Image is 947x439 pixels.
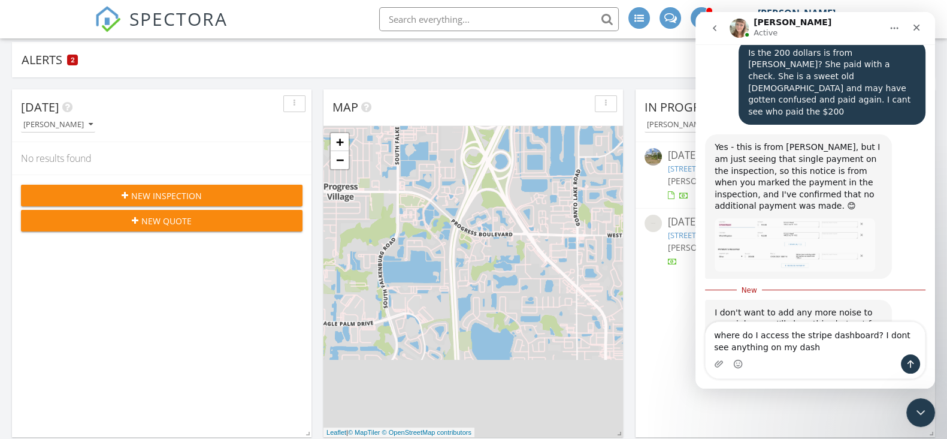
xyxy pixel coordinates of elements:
[141,215,192,227] span: New Quote
[23,121,93,129] div: [PERSON_NAME]
[645,215,926,268] a: [DATE] 11:30 am [STREET_ADDRESS][PERSON_NAME] [PERSON_NAME]
[645,215,662,232] img: streetview
[19,347,28,357] button: Upload attachment
[695,12,935,389] iframe: Intercom live chat
[326,429,346,436] a: Leaflet
[19,295,187,366] div: I don't want to add any more noise to your inbox, so I'll close this chat out for now and let you...
[668,148,903,163] div: [DATE] 8:30 am
[668,175,735,187] span: [PERSON_NAME]
[71,56,75,64] span: 2
[10,288,196,402] div: I don't want to add any more noise to your inbox, so I'll close this chat out for now and let you...
[95,16,228,41] a: SPECTORA
[38,347,47,357] button: Emoji picker
[21,99,59,115] span: [DATE]
[131,190,202,202] span: New Inspection
[645,99,720,115] span: In Progress
[10,310,229,342] textarea: Message…
[668,230,795,240] a: [STREET_ADDRESS][PERSON_NAME]
[331,151,349,169] a: Zoom out
[21,117,95,133] button: [PERSON_NAME]
[10,288,230,429] div: Chelsey says…
[382,429,471,436] a: © OpenStreetMap contributors
[129,6,228,31] span: SPECTORA
[22,52,908,68] div: Alerts
[758,7,836,19] div: [PERSON_NAME]
[323,428,474,438] div: |
[332,99,358,115] span: Map
[645,117,719,133] button: [PERSON_NAME]
[645,148,662,166] img: streetview
[379,7,619,31] input: Search everything...
[21,210,302,231] button: New Quote
[205,342,225,362] button: Send a message…
[906,398,935,427] iframe: Intercom live chat
[331,133,349,151] a: Zoom in
[668,215,903,230] div: [DATE] 11:30 am
[647,121,716,129] div: [PERSON_NAME]
[668,163,795,174] a: [STREET_ADDRESS][PERSON_NAME]
[21,185,302,206] button: New Inspection
[12,142,311,175] div: No results found
[668,242,735,253] span: [PERSON_NAME]
[348,429,380,436] a: © MapTiler
[645,148,926,202] a: [DATE] 8:30 am [STREET_ADDRESS][PERSON_NAME] [PERSON_NAME]
[95,6,121,32] img: The Best Home Inspection Software - Spectora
